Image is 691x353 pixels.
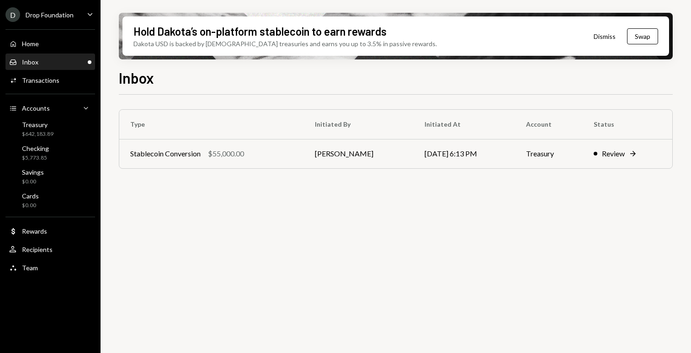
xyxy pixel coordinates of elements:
div: Team [22,264,38,272]
h1: Inbox [119,69,154,87]
div: Hold Dakota’s on-platform stablecoin to earn rewards [133,24,387,39]
div: Stablecoin Conversion [130,148,201,159]
a: Home [5,35,95,52]
div: Recipients [22,246,53,253]
td: Treasury [515,139,583,168]
div: Rewards [22,227,47,235]
div: Checking [22,144,49,152]
th: Initiated At [414,110,515,139]
a: Checking$5,773.85 [5,142,95,164]
div: Transactions [22,76,59,84]
td: [DATE] 6:13 PM [414,139,515,168]
div: $55,000.00 [208,148,244,159]
th: Status [583,110,672,139]
button: Dismiss [582,26,627,47]
a: Inbox [5,53,95,70]
td: [PERSON_NAME] [304,139,414,168]
a: Savings$0.00 [5,166,95,187]
th: Type [119,110,304,139]
a: Recipients [5,241,95,257]
div: $642,183.89 [22,130,53,138]
div: Drop Foundation [26,11,74,19]
div: D [5,7,20,22]
a: Accounts [5,100,95,116]
th: Initiated By [304,110,414,139]
a: Rewards [5,223,95,239]
th: Account [515,110,583,139]
div: Cards [22,192,39,200]
div: $0.00 [22,202,39,209]
a: Transactions [5,72,95,88]
div: Dakota USD is backed by [DEMOGRAPHIC_DATA] treasuries and earns you up to 3.5% in passive rewards. [133,39,437,48]
div: $5,773.85 [22,154,49,162]
div: Home [22,40,39,48]
div: Treasury [22,121,53,128]
div: $0.00 [22,178,44,186]
div: Review [602,148,625,159]
div: Savings [22,168,44,176]
a: Team [5,259,95,276]
a: Cards$0.00 [5,189,95,211]
div: Inbox [22,58,38,66]
div: Accounts [22,104,50,112]
a: Treasury$642,183.89 [5,118,95,140]
button: Swap [627,28,658,44]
